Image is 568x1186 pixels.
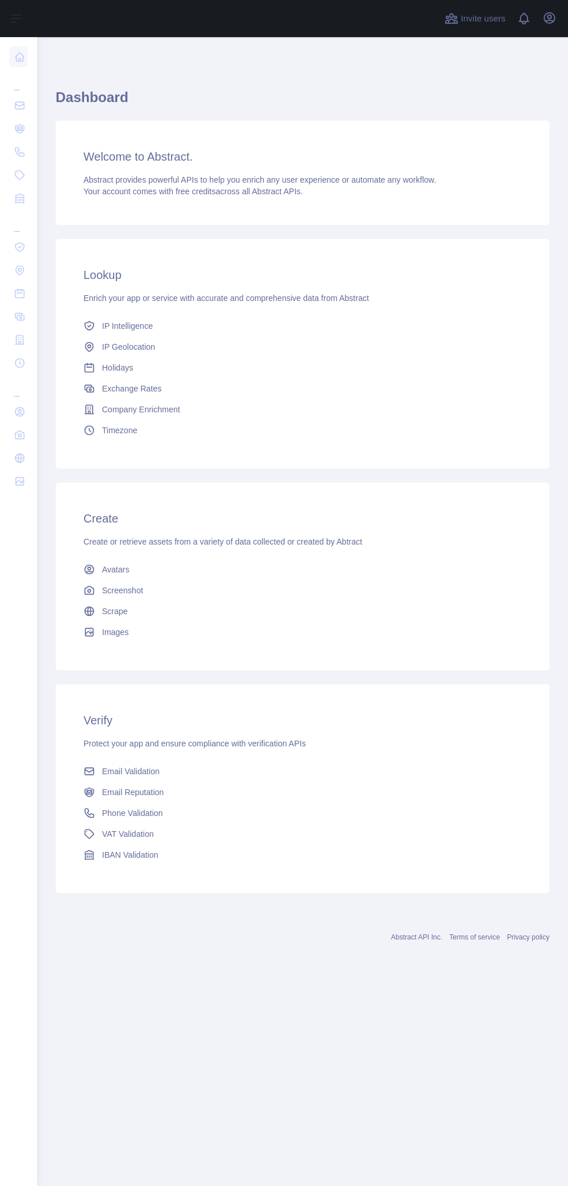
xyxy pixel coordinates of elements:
[83,537,362,546] span: Create or retrieve assets from a variety of data collected or created by Abtract
[102,626,129,638] span: Images
[102,766,159,777] span: Email Validation
[461,12,505,26] span: Invite users
[83,267,522,283] h3: Lookup
[9,70,28,93] div: ...
[102,383,162,394] span: Exchange Rates
[176,187,216,196] span: free credits
[79,782,526,803] a: Email Reputation
[83,175,436,184] span: Abstract provides powerful APIs to help you enrich any user experience or automate any workflow.
[56,88,549,116] h1: Dashboard
[102,404,180,415] span: Company Enrichment
[102,605,128,617] span: Scrape
[442,9,508,28] button: Invite users
[79,420,526,441] a: Timezone
[9,211,28,234] div: ...
[102,807,163,819] span: Phone Validation
[79,315,526,336] a: IP Intelligence
[102,564,129,575] span: Avatars
[79,824,526,844] a: VAT Validation
[83,510,522,527] h3: Create
[79,559,526,580] a: Avatars
[83,148,522,165] h3: Welcome to Abstract.
[79,336,526,357] a: IP Geolocation
[9,376,28,399] div: ...
[79,803,526,824] a: Phone Validation
[102,786,164,798] span: Email Reputation
[102,425,137,436] span: Timezone
[83,293,369,303] span: Enrich your app or service with accurate and comprehensive data from Abstract
[102,320,153,332] span: IP Intelligence
[79,399,526,420] a: Company Enrichment
[102,341,155,353] span: IP Geolocation
[83,187,303,196] span: Your account comes with across all Abstract APIs.
[102,362,133,373] span: Holidays
[79,844,526,865] a: IBAN Validation
[79,378,526,399] a: Exchange Rates
[102,849,158,861] span: IBAN Validation
[83,739,306,748] span: Protect your app and ensure compliance with verification APIs
[102,828,154,840] span: VAT Validation
[83,712,522,728] h3: Verify
[79,601,526,622] a: Scrape
[102,585,143,596] span: Screenshot
[507,933,549,941] a: Privacy policy
[449,933,500,941] a: Terms of service
[79,761,526,782] a: Email Validation
[79,622,526,643] a: Images
[79,580,526,601] a: Screenshot
[79,357,526,378] a: Holidays
[391,933,443,941] a: Abstract API Inc.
